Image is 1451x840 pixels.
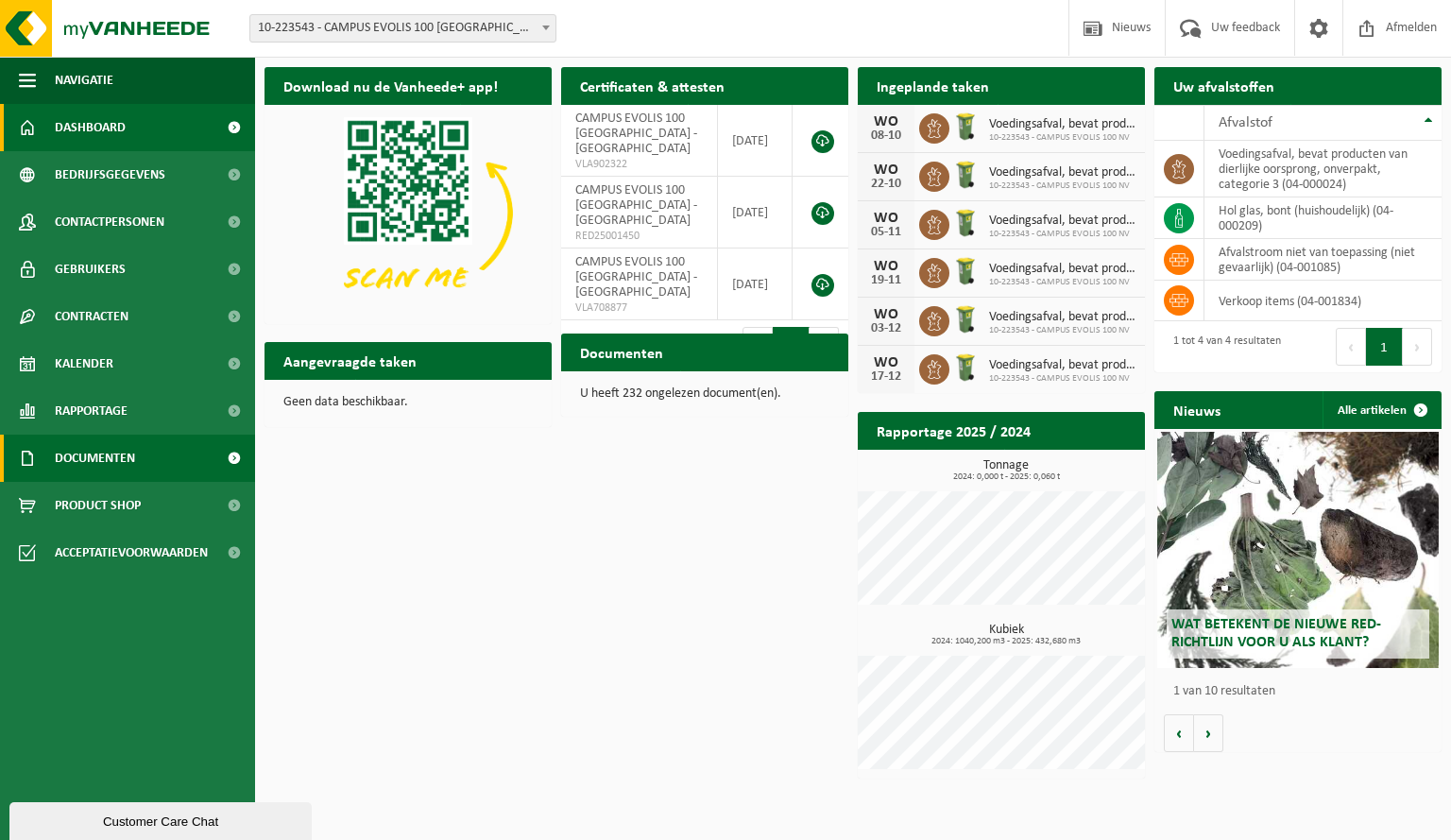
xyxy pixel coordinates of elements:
img: WB-0140-HPE-GN-50 [949,159,982,191]
div: WO [867,355,905,370]
button: Volgende [1194,714,1223,752]
span: Voedingsafval, bevat producten van dierlijke oorsprong, onverpakt, categorie 3 [989,310,1135,325]
p: U heeft 232 ongelezen document(en). [580,387,829,401]
div: WO [867,211,905,226]
span: Voedingsafval, bevat producten van dierlijke oorsprong, onverpakt, categorie 3 [989,117,1135,132]
img: WB-0140-HPE-GN-50 [949,207,982,239]
div: 08-10 [867,129,905,143]
span: Voedingsafval, bevat producten van dierlijke oorsprong, onverpakt, categorie 3 [989,214,1135,229]
td: voedingsafval, bevat producten van dierlijke oorsprong, onverpakt, categorie 3 (04-000024) [1204,141,1442,197]
div: 05-11 [867,226,905,239]
img: WB-0140-HPE-GN-50 [949,255,982,287]
td: afvalstroom niet van toepassing (niet gevaarlijk) (04-001085) [1204,239,1442,281]
span: Voedingsafval, bevat producten van dierlijke oorsprong, onverpakt, categorie 3 [989,262,1135,277]
h3: Tonnage [867,459,1145,482]
td: [DATE] [718,177,793,249]
span: Voedingsafval, bevat producten van dierlijke oorsprong, onverpakt, categorie 3 [989,165,1135,180]
div: 22-10 [867,178,905,191]
a: Alle artikelen [1323,391,1440,429]
button: Previous [1336,328,1366,366]
span: Contactpersonen [55,198,164,246]
span: 10-223543 - CAMPUS EVOLIS 100 NV [989,277,1135,288]
span: Dashboard [55,104,126,151]
span: RED25001450 [575,229,703,244]
p: Geen data beschikbaar. [283,396,533,409]
h2: Documenten [561,334,682,370]
h2: Ingeplande taken [858,67,1008,104]
button: 1 [1366,328,1403,366]
td: [DATE] [718,105,793,177]
span: Gebruikers [55,246,126,293]
div: 03-12 [867,322,905,335]
span: Documenten [55,435,135,482]
td: [DATE] [718,249,793,320]
h2: Aangevraagde taken [265,342,435,379]
a: Wat betekent de nieuwe RED-richtlijn voor u als klant? [1157,432,1439,668]
img: WB-0140-HPE-GN-50 [949,351,982,384]
div: 1 tot 4 van 4 resultaten [1164,326,1281,368]
h3: Kubiek [867,624,1145,646]
h2: Nieuws [1154,391,1239,428]
img: WB-0140-HPE-GN-50 [949,111,982,143]
span: 10-223543 - CAMPUS EVOLIS 100 NV - HARELBEKE [249,14,556,43]
span: VLA902322 [575,157,703,172]
h2: Uw afvalstoffen [1154,67,1293,104]
button: Vorige [1164,714,1194,752]
span: 10-223543 - CAMPUS EVOLIS 100 NV - HARELBEKE [250,15,555,42]
div: WO [867,114,905,129]
span: CAMPUS EVOLIS 100 [GEOGRAPHIC_DATA] - [GEOGRAPHIC_DATA] [575,183,697,228]
span: Navigatie [55,57,113,104]
span: Kalender [55,340,113,387]
span: Acceptatievoorwaarden [55,529,208,576]
span: Contracten [55,293,128,340]
a: Bekijk rapportage [1004,449,1143,487]
span: Afvalstof [1219,115,1272,130]
span: Product Shop [55,482,141,529]
span: 2024: 0,000 t - 2025: 0,060 t [867,472,1145,482]
span: 10-223543 - CAMPUS EVOLIS 100 NV [989,373,1135,385]
h2: Download nu de Vanheede+ app! [265,67,517,104]
span: CAMPUS EVOLIS 100 [GEOGRAPHIC_DATA] - [GEOGRAPHIC_DATA] [575,255,697,300]
h2: Certificaten & attesten [561,67,743,104]
span: 10-223543 - CAMPUS EVOLIS 100 NV [989,229,1135,240]
h2: Rapportage 2025 / 2024 [858,412,1050,449]
span: 10-223543 - CAMPUS EVOLIS 100 NV [989,325,1135,336]
img: Download de VHEPlus App [265,105,552,320]
span: Wat betekent de nieuwe RED-richtlijn voor u als klant? [1171,617,1381,650]
p: 1 van 10 resultaten [1173,685,1432,698]
div: 17-12 [867,370,905,384]
span: Rapportage [55,387,128,435]
td: hol glas, bont (huishoudelijk) (04-000209) [1204,197,1442,239]
span: 10-223543 - CAMPUS EVOLIS 100 NV [989,180,1135,192]
span: 10-223543 - CAMPUS EVOLIS 100 NV [989,132,1135,144]
div: WO [867,259,905,274]
div: 19-11 [867,274,905,287]
span: Voedingsafval, bevat producten van dierlijke oorsprong, onverpakt, categorie 3 [989,358,1135,373]
div: WO [867,307,905,322]
iframe: chat widget [9,798,316,840]
div: WO [867,163,905,178]
span: VLA708877 [575,300,703,316]
span: Bedrijfsgegevens [55,151,165,198]
img: WB-0140-HPE-GN-50 [949,303,982,335]
span: CAMPUS EVOLIS 100 [GEOGRAPHIC_DATA] - [GEOGRAPHIC_DATA] [575,111,697,156]
button: Next [1403,328,1432,366]
td: verkoop items (04-001834) [1204,281,1442,321]
span: 2024: 1040,200 m3 - 2025: 432,680 m3 [867,637,1145,646]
